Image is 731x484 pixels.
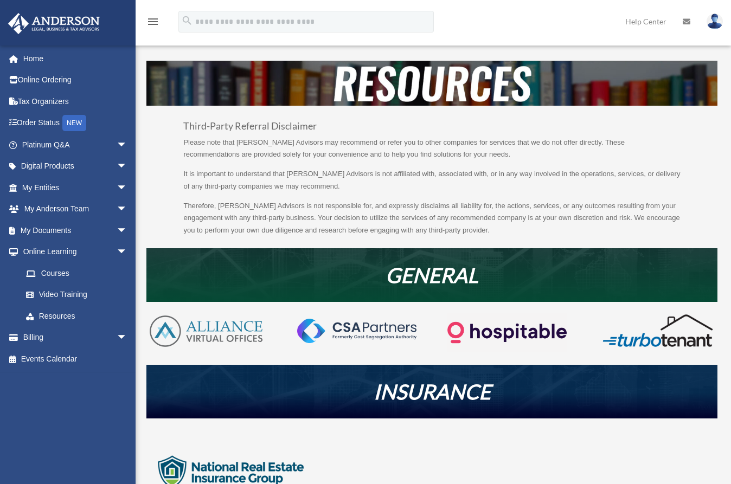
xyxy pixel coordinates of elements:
[8,177,144,198] a: My Entitiesarrow_drop_down
[183,200,680,237] p: Therefore, [PERSON_NAME] Advisors is not responsible for, and expressly disclaims all liability f...
[8,241,144,263] a: Online Learningarrow_drop_down
[8,220,144,241] a: My Documentsarrow_drop_down
[62,115,86,131] div: NEW
[146,19,159,28] a: menu
[386,262,478,287] em: GENERAL
[183,121,680,137] h3: Third-Party Referral Disclaimer
[8,327,144,349] a: Billingarrow_drop_down
[117,198,138,221] span: arrow_drop_down
[598,313,717,348] img: turbotenant
[297,319,416,343] img: CSA-partners-Formerly-Cost-Segregation-Authority
[183,168,680,200] p: It is important to understand that [PERSON_NAME] Advisors is not affiliated with, associated with...
[447,313,567,352] img: Logo-transparent-dark
[117,156,138,178] span: arrow_drop_down
[117,177,138,199] span: arrow_drop_down
[181,15,193,27] i: search
[117,327,138,349] span: arrow_drop_down
[8,48,144,69] a: Home
[117,220,138,242] span: arrow_drop_down
[5,13,103,34] img: Anderson Advisors Platinum Portal
[8,156,144,177] a: Digital Productsarrow_drop_down
[15,262,144,284] a: Courses
[146,313,266,349] img: AVO-logo-1-color
[8,198,144,220] a: My Anderson Teamarrow_drop_down
[146,61,717,105] img: resources-header
[8,69,144,91] a: Online Ordering
[117,134,138,156] span: arrow_drop_down
[183,137,680,169] p: Please note that [PERSON_NAME] Advisors may recommend or refer you to other companies for service...
[15,284,144,306] a: Video Training
[707,14,723,29] img: User Pic
[8,348,144,370] a: Events Calendar
[8,91,144,112] a: Tax Organizers
[8,134,144,156] a: Platinum Q&Aarrow_drop_down
[374,379,491,404] em: INSURANCE
[15,305,138,327] a: Resources
[146,15,159,28] i: menu
[117,241,138,263] span: arrow_drop_down
[8,112,144,134] a: Order StatusNEW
